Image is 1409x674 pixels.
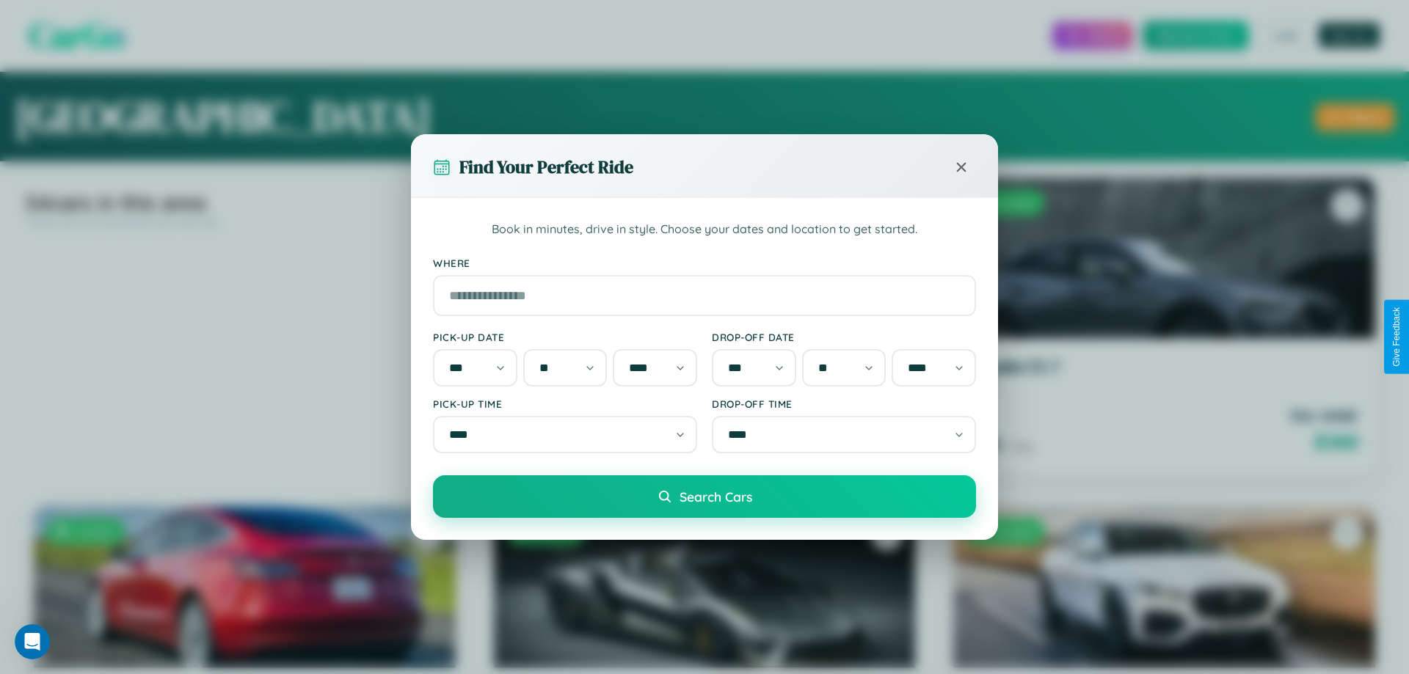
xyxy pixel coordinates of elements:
[433,331,697,343] label: Pick-up Date
[712,398,976,410] label: Drop-off Time
[680,488,752,505] span: Search Cars
[433,257,976,269] label: Where
[433,475,976,518] button: Search Cars
[433,220,976,239] p: Book in minutes, drive in style. Choose your dates and location to get started.
[459,155,633,179] h3: Find Your Perfect Ride
[433,398,697,410] label: Pick-up Time
[712,331,976,343] label: Drop-off Date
